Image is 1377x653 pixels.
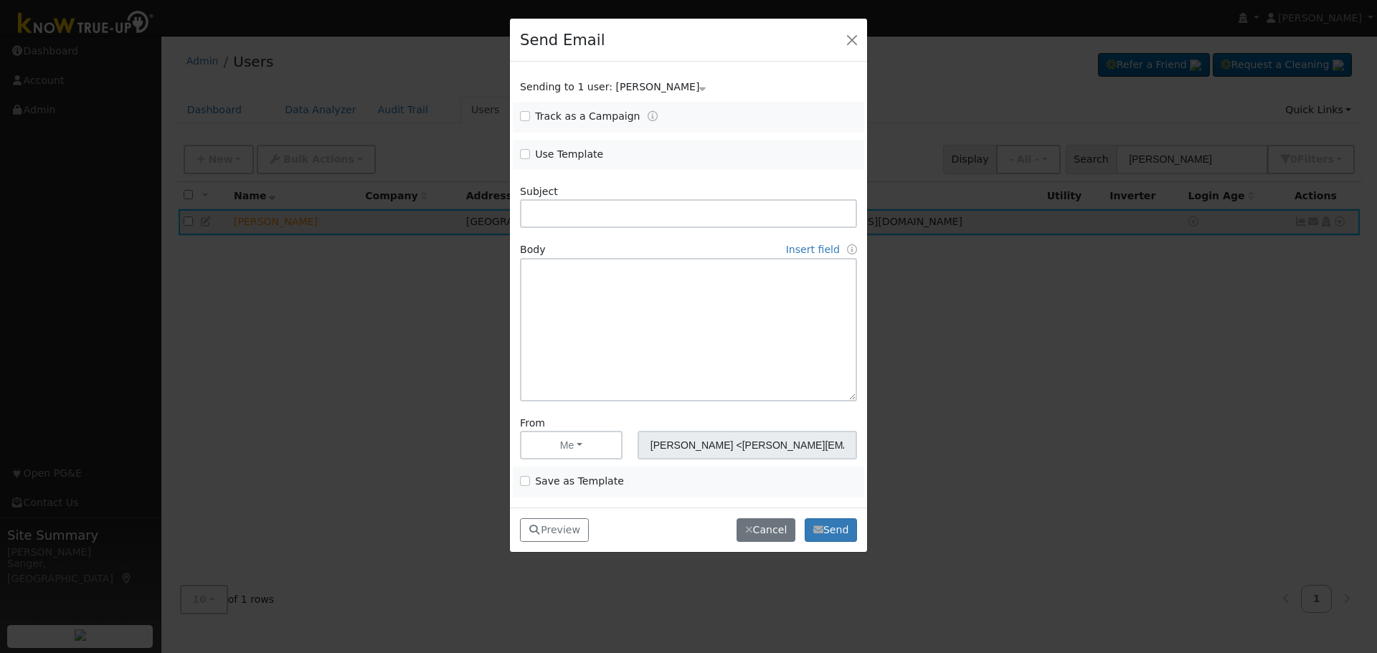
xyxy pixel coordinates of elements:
[535,474,624,489] label: Save as Template
[737,518,795,543] button: Cancel
[520,184,558,199] label: Subject
[520,476,530,486] input: Save as Template
[520,431,623,459] button: Me
[648,110,658,122] a: Tracking Campaigns
[520,416,545,431] label: From
[805,518,857,543] button: Send
[513,80,865,95] div: Show users
[535,147,603,162] label: Use Template
[520,29,605,52] h4: Send Email
[520,242,546,257] label: Body
[786,244,840,255] a: Insert field
[847,244,857,255] a: Fields
[520,149,530,159] input: Use Template
[520,518,589,543] button: Preview
[520,111,530,121] input: Track as a Campaign
[535,109,640,124] label: Track as a Campaign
